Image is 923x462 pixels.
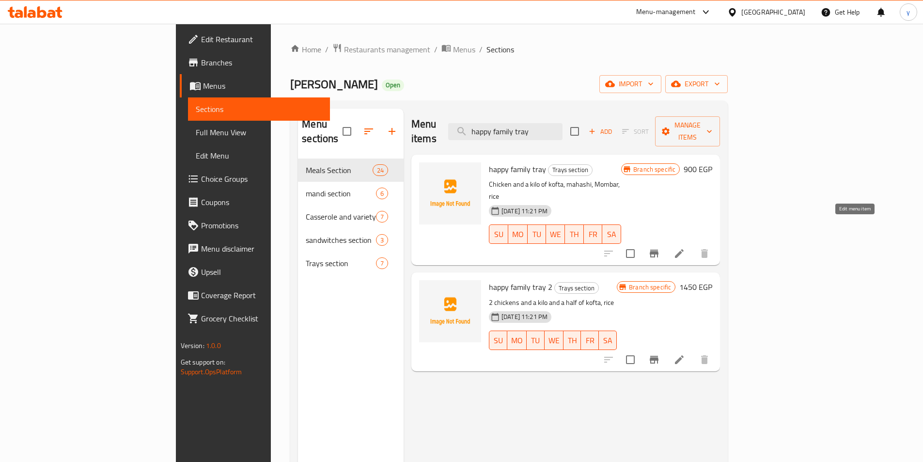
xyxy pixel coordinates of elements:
[180,214,330,237] a: Promotions
[298,205,404,228] div: Casserole and variety7
[201,243,322,255] span: Menu disclaimer
[181,356,225,368] span: Get support on:
[512,227,524,241] span: MO
[376,188,388,199] div: items
[528,224,547,244] button: TU
[655,116,720,146] button: Manage items
[486,44,514,55] span: Sections
[201,313,322,324] span: Grocery Checklist
[419,280,481,342] img: happy family tray 2
[584,224,603,244] button: FR
[642,348,666,371] button: Branch-specific-item
[201,220,322,231] span: Promotions
[907,7,910,17] span: y
[376,212,388,222] span: 7
[376,189,388,198] span: 6
[298,159,404,182] div: Meals Section24
[373,166,388,175] span: 24
[376,257,388,269] div: items
[531,334,541,348] span: TU
[411,117,437,146] h2: Menu items
[373,164,388,176] div: items
[181,339,204,352] span: Version:
[306,234,376,246] div: sandwitches section
[376,259,388,268] span: 7
[298,182,404,205] div: mandi section6
[741,7,805,17] div: [GEOGRAPHIC_DATA]
[306,188,376,199] span: mandi section
[382,80,404,91] div: Open
[180,284,330,307] a: Coverage Report
[587,126,613,137] span: Add
[290,73,378,95] span: [PERSON_NAME]
[679,280,712,294] h6: 1450 EGP
[567,334,578,348] span: TH
[555,283,598,294] span: Trays section
[382,81,404,89] span: Open
[620,350,641,370] span: Select to update
[489,224,508,244] button: SU
[196,150,322,161] span: Edit Menu
[625,283,675,292] span: Branch specific
[479,44,483,55] li: /
[585,124,616,139] button: Add
[602,224,621,244] button: SA
[376,236,388,245] span: 3
[693,242,716,265] button: delete
[489,331,507,350] button: SU
[188,97,330,121] a: Sections
[180,28,330,51] a: Edit Restaurant
[498,207,551,216] span: [DATE] 11:21 PM
[376,234,388,246] div: items
[201,196,322,208] span: Coupons
[489,178,621,203] p: Chicken and a kilo of kofta, mahashi, Mombar, rice
[550,227,561,241] span: WE
[181,366,242,378] a: Support.OpsPlatform
[489,280,552,294] span: happy family tray 2
[448,123,563,140] input: search
[565,224,584,244] button: TH
[180,167,330,191] a: Choice Groups
[527,331,545,350] button: TU
[201,173,322,185] span: Choice Groups
[546,224,565,244] button: WE
[489,297,617,309] p: 2 chickens and a kilo and a half of kofta, rice
[508,224,528,244] button: MO
[188,144,330,167] a: Edit Menu
[673,78,720,90] span: export
[636,6,696,18] div: Menu-management
[332,43,430,56] a: Restaurants management
[453,44,475,55] span: Menus
[306,164,372,176] span: Meals Section
[196,127,322,138] span: Full Menu View
[419,162,481,224] img: happy family tray
[298,228,404,252] div: sandwitches section3
[493,334,503,348] span: SU
[201,266,322,278] span: Upsell
[603,334,613,348] span: SA
[180,307,330,330] a: Grocery Checklist
[569,227,580,241] span: TH
[607,78,654,90] span: import
[545,331,563,350] button: WE
[380,120,404,143] button: Add section
[298,155,404,279] nav: Menu sections
[599,75,661,93] button: import
[673,354,685,366] a: Edit menu item
[201,33,322,45] span: Edit Restaurant
[357,120,380,143] span: Sort sections
[180,74,330,97] a: Menus
[196,103,322,115] span: Sections
[554,282,599,294] div: Trays section
[306,257,376,269] span: Trays section
[180,191,330,214] a: Coupons
[599,331,617,350] button: SA
[548,334,560,348] span: WE
[585,124,616,139] span: Add item
[511,334,523,348] span: MO
[663,119,712,143] span: Manage items
[548,164,592,175] span: Trays section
